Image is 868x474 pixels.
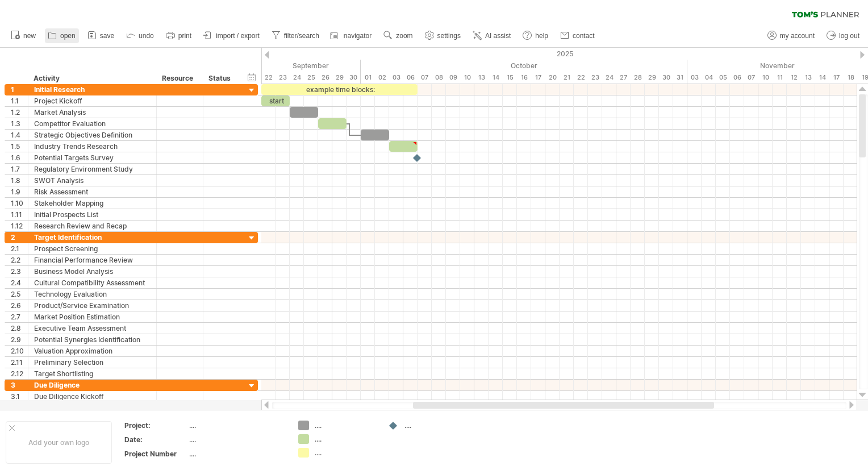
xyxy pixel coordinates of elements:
[780,32,815,40] span: my account
[11,266,28,277] div: 2.3
[163,28,195,43] a: print
[100,32,114,40] span: save
[123,28,157,43] a: undo
[34,221,151,231] div: Research Review and Recap
[45,28,79,43] a: open
[344,32,372,40] span: navigator
[659,72,673,84] div: Thursday, 30 October 2025
[261,84,418,95] div: example time blocks:
[616,72,631,84] div: Monday, 27 October 2025
[361,72,375,84] div: Wednesday, 1 October 2025
[574,72,588,84] div: Wednesday, 22 October 2025
[34,84,151,95] div: Initial Research
[11,232,28,243] div: 2
[34,334,151,345] div: Potential Synergies Identification
[11,255,28,265] div: 2.2
[347,72,361,84] div: Tuesday, 30 September 2025
[11,277,28,288] div: 2.4
[34,175,151,186] div: SWOT Analysis
[34,380,151,390] div: Due Diligence
[11,186,28,197] div: 1.9
[773,72,787,84] div: Tuesday, 11 November 2025
[557,28,598,43] a: contact
[396,32,412,40] span: zoom
[11,391,28,402] div: 3.1
[11,311,28,322] div: 2.7
[489,72,503,84] div: Tuesday, 14 October 2025
[34,152,151,163] div: Potential Targets Survey
[11,130,28,140] div: 1.4
[485,32,511,40] span: AI assist
[844,72,858,84] div: Tuesday, 18 November 2025
[11,334,28,345] div: 2.9
[269,28,323,43] a: filter/search
[34,391,151,402] div: Due Diligence Kickoff
[11,118,28,129] div: 1.3
[381,28,416,43] a: zoom
[304,72,318,84] div: Thursday, 25 September 2025
[34,95,151,106] div: Project Kickoff
[631,72,645,84] div: Tuesday, 28 October 2025
[716,72,730,84] div: Wednesday, 5 November 2025
[11,346,28,356] div: 2.10
[318,72,332,84] div: Friday, 26 September 2025
[11,357,28,368] div: 2.11
[34,130,151,140] div: Strategic Objectives Definition
[328,28,375,43] a: navigator
[34,300,151,311] div: Product/Service Examination
[315,448,377,458] div: ....
[744,72,758,84] div: Friday, 7 November 2025
[284,32,319,40] span: filter/search
[11,164,28,174] div: 1.7
[34,107,151,118] div: Market Analysis
[34,346,151,356] div: Valuation Approximation
[758,72,773,84] div: Monday, 10 November 2025
[11,323,28,334] div: 2.8
[403,72,418,84] div: Monday, 6 October 2025
[11,107,28,118] div: 1.2
[602,72,616,84] div: Friday, 24 October 2025
[730,72,744,84] div: Thursday, 6 November 2025
[460,72,474,84] div: Friday, 10 October 2025
[34,232,151,243] div: Target Identification
[422,28,464,43] a: settings
[11,198,28,209] div: 1.10
[261,72,276,84] div: Monday, 22 September 2025
[432,72,446,84] div: Wednesday, 8 October 2025
[124,421,187,430] div: Project:
[34,198,151,209] div: Stakeholder Mapping
[124,435,187,444] div: Date:
[470,28,514,43] a: AI assist
[517,72,531,84] div: Thursday, 16 October 2025
[673,72,687,84] div: Friday, 31 October 2025
[34,357,151,368] div: Preliminary Selection
[545,72,560,84] div: Monday, 20 October 2025
[139,32,154,40] span: undo
[404,421,466,430] div: ....
[34,277,151,288] div: Cultural Compatibility Assessment
[375,72,389,84] div: Thursday, 2 October 2025
[23,32,36,40] span: new
[208,73,233,84] div: Status
[588,72,602,84] div: Thursday, 23 October 2025
[276,72,290,84] div: Tuesday, 23 September 2025
[201,28,263,43] a: import / export
[85,28,118,43] a: save
[11,380,28,390] div: 3
[11,152,28,163] div: 1.6
[11,221,28,231] div: 1.12
[520,28,552,43] a: help
[839,32,859,40] span: log out
[34,186,151,197] div: Risk Assessment
[474,72,489,84] div: Monday, 13 October 2025
[389,72,403,84] div: Friday, 3 October 2025
[34,141,151,152] div: Industry Trends Research
[34,118,151,129] div: Competitor Evaluation
[60,32,76,40] span: open
[765,28,818,43] a: my account
[11,141,28,152] div: 1.5
[702,72,716,84] div: Tuesday, 4 November 2025
[446,72,460,84] div: Thursday, 9 October 2025
[6,421,112,464] div: Add your own logo
[34,266,151,277] div: Business Model Analysis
